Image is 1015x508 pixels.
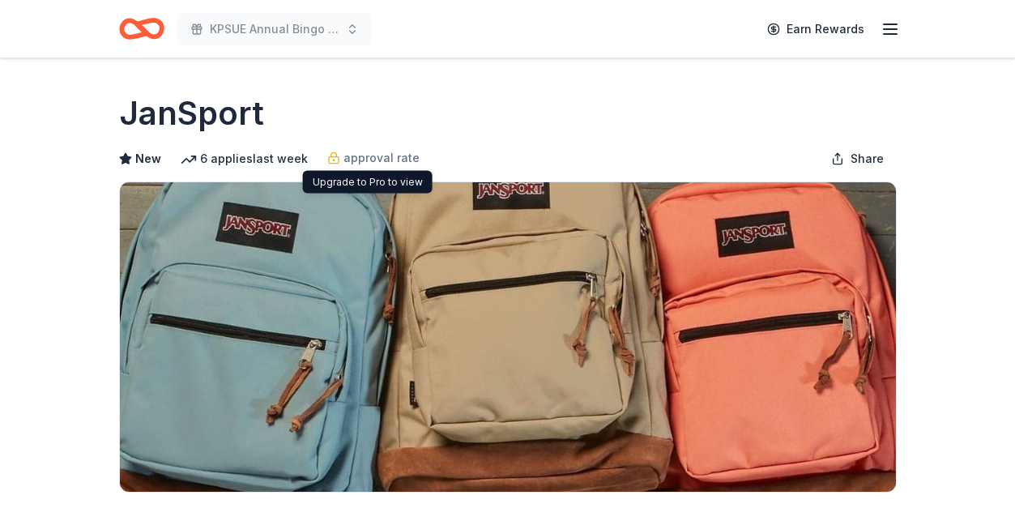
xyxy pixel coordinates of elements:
[177,13,372,45] button: KPSUE Annual Bingo Night
[818,143,897,175] button: Share
[343,148,420,168] span: approval rate
[181,149,308,169] div: 6 applies last week
[327,148,420,168] a: approval rate
[303,171,433,194] div: Upgrade to Pro to view
[851,149,884,169] span: Share
[210,19,339,39] span: KPSUE Annual Bingo Night
[119,10,164,48] a: Home
[119,91,264,136] h1: JanSport
[120,182,896,492] img: Image for JanSport
[757,15,874,44] a: Earn Rewards
[135,149,161,169] span: New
